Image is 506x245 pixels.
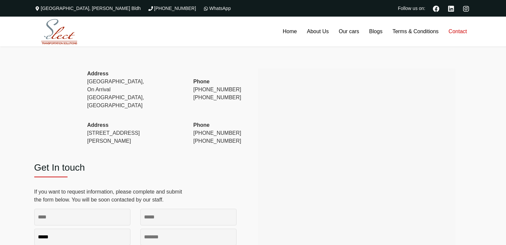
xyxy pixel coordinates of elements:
[443,17,472,46] a: Contact
[278,17,302,46] a: Home
[193,122,210,128] strong: Phone
[388,17,444,46] a: Terms & Conditions
[193,121,237,145] p: [PHONE_NUMBER] [PHONE_NUMBER]
[302,17,334,46] a: About Us
[147,6,196,11] a: [PHONE_NUMBER]
[430,5,442,12] a: Facebook
[193,78,237,102] p: [PHONE_NUMBER] [PHONE_NUMBER]
[87,122,108,128] strong: Address
[34,188,237,204] p: If you want to request information, please complete and submit the form below. You will be soon c...
[87,71,108,76] strong: Address
[334,17,364,46] a: Our cars
[34,162,237,173] h2: Get In touch
[193,79,210,84] strong: Phone
[203,6,231,11] a: WhatsApp
[445,5,457,12] a: Linkedin
[460,5,472,12] a: Instagram
[36,18,83,46] img: Select Rent a Car
[364,17,388,46] a: Blogs
[87,121,130,145] p: [STREET_ADDRESS][PERSON_NAME]
[87,70,130,110] p: [GEOGRAPHIC_DATA], On Arrival [GEOGRAPHIC_DATA], [GEOGRAPHIC_DATA]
